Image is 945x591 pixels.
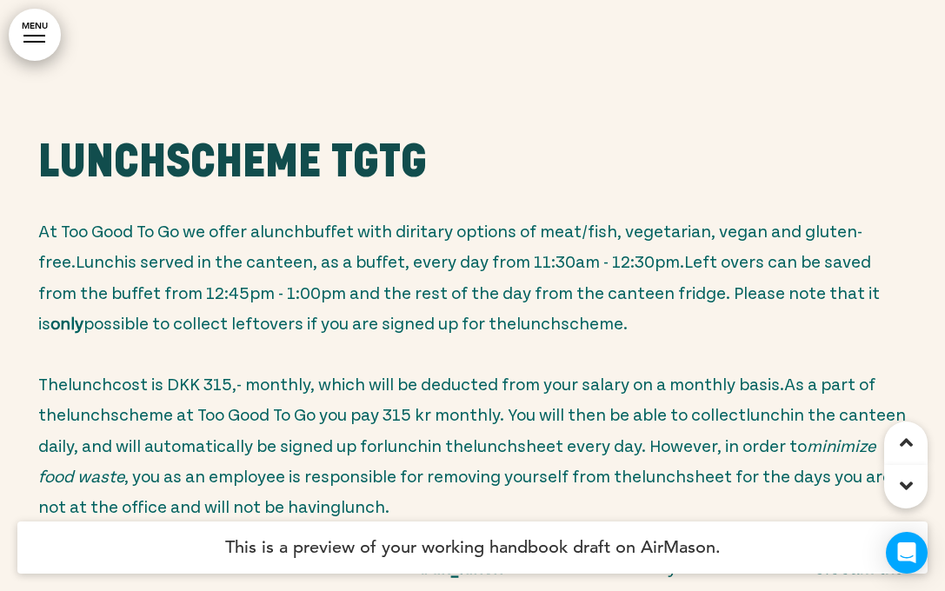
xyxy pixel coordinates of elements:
[642,465,686,486] span: lunch
[38,220,862,271] span: At Too Good To Go we offer a buffet with diritary options of meat/fish, vegetarian, vegan and glu...
[38,141,427,189] span: Scheme tgtg
[68,373,112,394] span: lunch
[38,373,784,394] span: The cost is DKK 315,- monthly, which will be deducted from your salary on a monthly basis.
[746,403,790,424] span: lunch
[38,435,875,486] em: minimize food waste
[66,403,110,424] span: lunch
[383,435,428,455] span: lunch
[38,141,166,189] span: Lunch
[260,220,304,241] span: lunch
[17,521,928,574] h4: This is a preview of your working handbook draft on AirMason.
[341,495,385,516] span: lunch
[473,435,517,455] span: lunch
[886,532,928,574] div: Open Intercom Messenger
[516,312,561,333] span: lunch
[38,250,906,577] span: Left overs can be saved from the buffet from 12:45pm - 1:00pm and the rest of the day from the ca...
[9,9,61,61] a: MENU
[50,312,83,333] strong: only
[76,250,124,271] span: Lunch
